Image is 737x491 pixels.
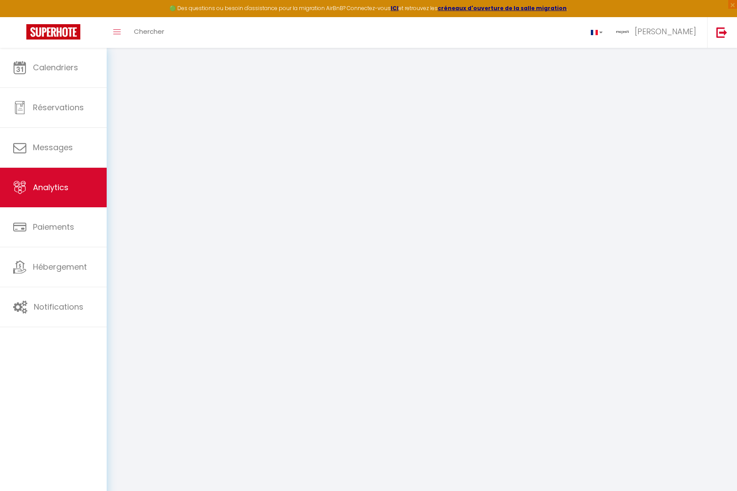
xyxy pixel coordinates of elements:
[33,142,73,153] span: Messages
[34,301,83,312] span: Notifications
[7,4,33,30] button: Ouvrir le widget de chat LiveChat
[134,27,164,36] span: Chercher
[716,27,727,38] img: logout
[438,4,567,12] a: créneaux d'ouverture de la salle migration
[26,24,80,40] img: Super Booking
[391,4,399,12] a: ICI
[33,182,68,193] span: Analytics
[33,102,84,113] span: Réservations
[616,25,629,38] img: ...
[127,17,171,48] a: Chercher
[33,261,87,272] span: Hébergement
[33,221,74,232] span: Paiements
[635,26,696,37] span: [PERSON_NAME]
[33,62,78,73] span: Calendriers
[609,17,707,48] a: ... [PERSON_NAME]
